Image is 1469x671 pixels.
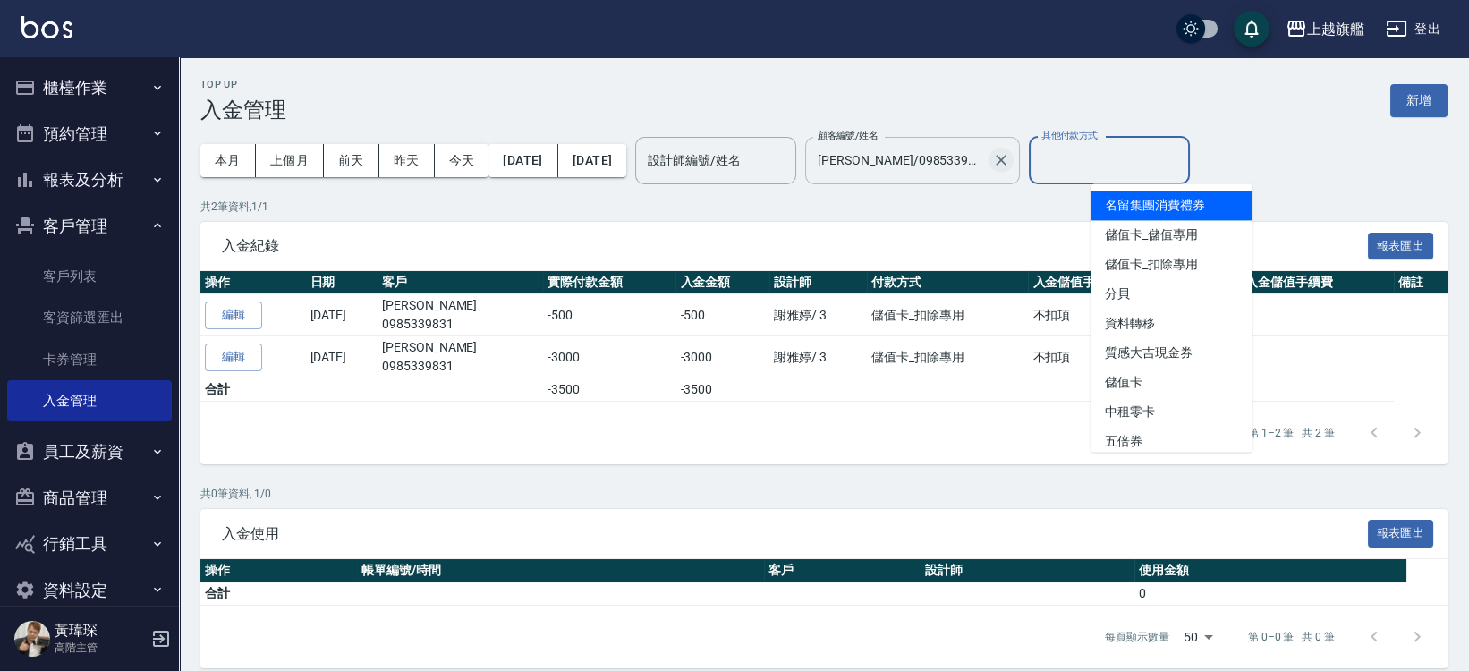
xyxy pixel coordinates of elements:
button: 登出 [1379,13,1448,46]
h2: Top Up [200,79,286,90]
td: [PERSON_NAME] [378,294,543,336]
th: 入金儲值手續費 [1241,271,1394,294]
a: 報表匯出 [1368,524,1434,541]
button: 報表匯出 [1368,520,1434,548]
button: 上個月 [256,144,324,177]
a: 客資篩選匯出 [7,297,172,338]
button: 資料設定 [7,567,172,614]
a: 客戶列表 [7,256,172,297]
th: 帳單編號/時間 [357,559,764,582]
td: 0 [1241,336,1394,378]
img: Person [14,621,50,657]
span: 儲值卡_儲值專用 [1091,220,1252,250]
button: 昨天 [379,144,435,177]
span: 質感大吉現金券 [1091,338,1252,368]
th: 付款方式 [867,271,1028,294]
button: 報表及分析 [7,157,172,203]
span: 分貝 [1091,279,1252,309]
span: 儲值卡 [1091,368,1252,397]
td: 謝雅婷 / 3 [769,294,867,336]
button: 編輯 [205,302,262,329]
span: 中租零卡 [1091,397,1252,427]
span: 五倍券 [1091,427,1252,456]
button: 報表匯出 [1368,233,1434,260]
button: 前天 [324,144,379,177]
td: 謝雅婷 / 3 [769,336,867,378]
span: 入金紀錄 [222,237,1368,255]
label: 顧客編號/姓名 [818,129,878,142]
td: 不扣項 [1028,336,1240,378]
td: -500 [675,294,768,336]
a: 報表匯出 [1368,236,1434,253]
td: 合計 [200,378,378,402]
button: 員工及薪資 [7,429,172,475]
p: 第 0–0 筆 共 0 筆 [1248,629,1335,645]
button: [DATE] [558,144,626,177]
th: 備註 [1394,271,1448,294]
td: 不扣項 [1028,294,1240,336]
div: 上越旗艦 [1307,18,1364,40]
th: 實際付款金額 [543,271,676,294]
label: 其他付款方式 [1041,129,1098,142]
td: 儲值卡_扣除專用 [867,294,1028,336]
span: 儲值卡_扣除專用 [1091,250,1252,279]
a: 新增 [1390,91,1448,108]
th: 客戶 [764,559,921,582]
th: 設計師 [921,559,1134,582]
button: 預約管理 [7,111,172,157]
td: -3500 [675,378,768,402]
p: 共 2 筆資料, 1 / 1 [200,199,1448,215]
th: 入金儲值手續費負擔方 [1028,271,1240,294]
div: 50 [1176,613,1219,661]
p: 0985339831 [382,315,539,334]
th: 使用金額 [1134,559,1406,582]
th: 操作 [200,559,357,582]
th: 設計師 [769,271,867,294]
a: 入金管理 [7,380,172,421]
a: 卡券管理 [7,339,172,380]
td: 0 [1241,294,1394,336]
td: 0 [1134,582,1406,606]
td: -3500 [543,378,676,402]
button: 今天 [435,144,489,177]
td: 0 [1241,378,1394,402]
th: 操作 [200,271,305,294]
button: 客戶管理 [7,203,172,250]
td: [DATE] [305,294,378,336]
span: 入金使用 [222,525,1368,543]
th: 日期 [305,271,378,294]
button: 新增 [1390,84,1448,117]
button: [DATE] [488,144,557,177]
p: 高階主管 [55,640,146,656]
button: 本月 [200,144,256,177]
h5: 黃瑋琛 [55,622,146,640]
td: -3000 [675,336,768,378]
button: 編輯 [205,344,262,371]
th: 客戶 [378,271,543,294]
p: 第 1–2 筆 共 2 筆 [1248,425,1335,441]
td: 合計 [200,582,357,606]
img: Logo [21,16,72,38]
button: 櫃檯作業 [7,64,172,111]
span: 名留集團消費禮券 [1091,191,1252,220]
p: 0985339831 [382,357,539,376]
button: Clear [989,148,1014,173]
button: save [1234,11,1269,47]
button: 行銷工具 [7,521,172,567]
td: -500 [543,294,676,336]
button: 上越旗艦 [1278,11,1371,47]
span: 資料轉移 [1091,309,1252,338]
td: [DATE] [305,336,378,378]
td: 儲值卡_扣除專用 [867,336,1028,378]
td: -3000 [543,336,676,378]
button: 商品管理 [7,475,172,522]
h3: 入金管理 [200,98,286,123]
th: 入金金額 [675,271,768,294]
p: 每頁顯示數量 [1105,629,1169,645]
td: [PERSON_NAME] [378,336,543,378]
p: 共 0 筆資料, 1 / 0 [200,486,1448,502]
